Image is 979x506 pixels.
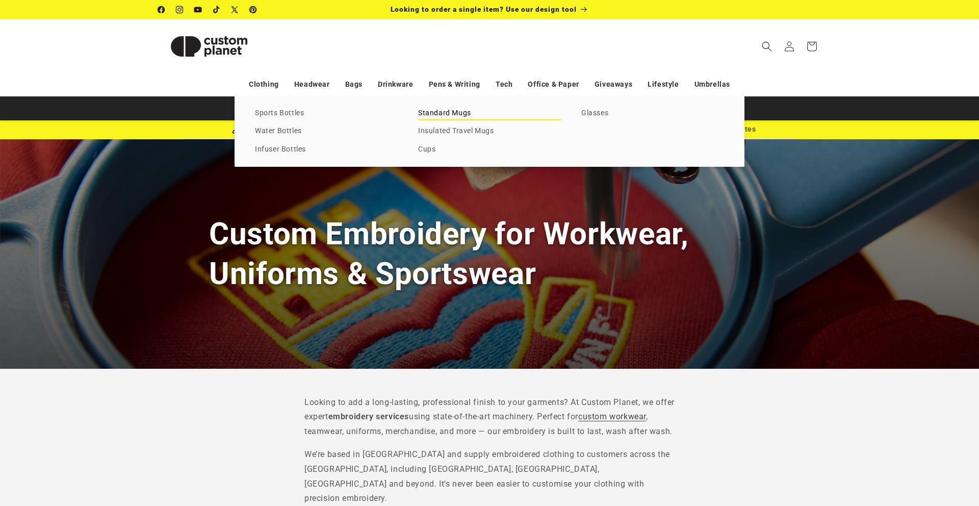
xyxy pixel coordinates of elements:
[255,143,398,157] a: Infuser Bottles
[345,75,363,93] a: Bags
[249,75,279,93] a: Clothing
[578,412,646,421] a: custom workwear
[418,143,561,157] a: Cups
[418,107,561,120] a: Standard Mugs
[391,5,577,13] span: Looking to order a single item? Use our design tool
[255,124,398,138] a: Water Bottles
[255,107,398,120] a: Sports Bottles
[328,412,409,421] strong: embroidery services
[648,75,679,93] a: Lifestyle
[804,396,979,506] iframe: Chat Widget
[304,395,675,439] p: Looking to add a long-lasting, professional finish to your garments? At Custom Planet, we offer e...
[756,35,778,58] summary: Search
[694,75,730,93] a: Umbrellas
[528,75,579,93] a: Office & Paper
[158,23,260,69] img: Custom Planet
[429,75,480,93] a: Pens & Writing
[209,214,770,293] h1: Custom Embroidery for Workwear, Uniforms & Sportswear
[378,75,413,93] a: Drinkware
[294,75,330,93] a: Headwear
[418,124,561,138] a: Insulated Travel Mugs
[304,447,675,506] p: We’re based in [GEOGRAPHIC_DATA] and supply embroidered clothing to customers across the [GEOGRAP...
[581,107,724,120] a: Glasses
[595,75,632,93] a: Giveaways
[154,19,264,73] a: Custom Planet
[496,75,512,93] a: Tech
